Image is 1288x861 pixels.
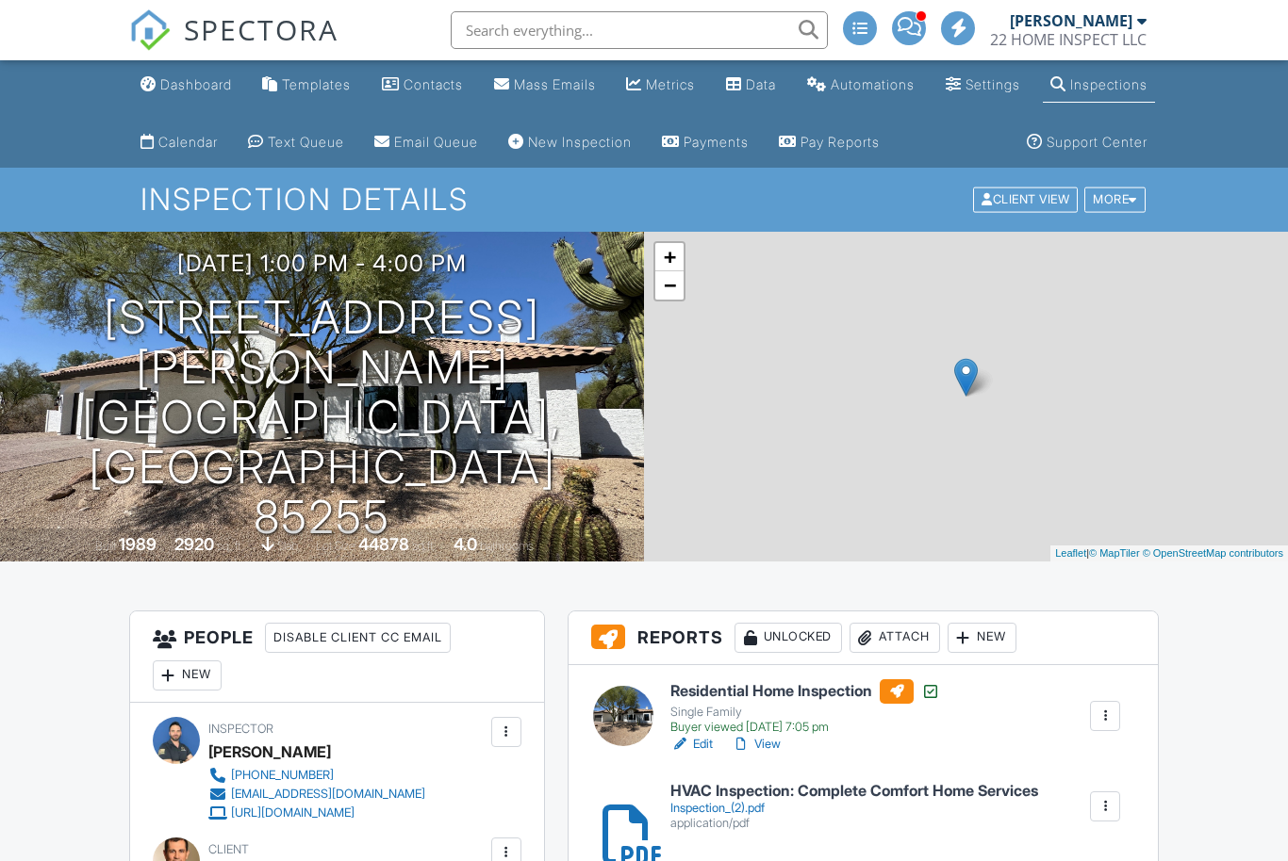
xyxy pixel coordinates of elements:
span: Inspector [208,722,273,736]
div: Inspection_(2).pdf [670,801,1038,816]
a: Contacts [374,68,471,103]
h1: Inspection Details [140,183,1147,216]
div: Email Queue [394,134,478,150]
div: Pay Reports [801,134,880,150]
a: Text Queue [240,125,352,160]
a: [URL][DOMAIN_NAME] [208,804,425,822]
a: [PHONE_NUMBER] [208,766,425,785]
h3: People [130,611,544,703]
a: Metrics [619,68,702,103]
div: Settings [966,76,1020,92]
div: [PHONE_NUMBER] [231,768,334,783]
a: View [732,735,781,754]
div: Text Queue [268,134,344,150]
a: Client View [971,191,1082,205]
a: Inspections [1043,68,1155,103]
a: Residential Home Inspection Single Family Buyer viewed [DATE] 7:05 pm [670,679,940,736]
a: Dashboard [133,68,239,103]
div: Payments [684,134,749,150]
div: Client View [973,187,1078,213]
div: New Inspection [528,134,632,150]
div: | [1050,545,1288,561]
div: [PERSON_NAME] [208,738,331,766]
a: Zoom in [655,243,684,271]
div: [EMAIL_ADDRESS][DOMAIN_NAME] [231,787,425,802]
div: 1989 [119,534,157,554]
a: SPECTORA [129,25,339,65]
span: sq.ft. [412,539,436,553]
span: SPECTORA [184,9,339,49]
div: Metrics [646,76,695,92]
div: [PERSON_NAME] [1010,11,1132,30]
div: Templates [282,76,351,92]
a: © OpenStreetMap contributors [1143,547,1283,559]
div: [URL][DOMAIN_NAME] [231,805,355,820]
span: bathrooms [480,539,534,553]
a: [EMAIL_ADDRESS][DOMAIN_NAME] [208,785,425,804]
a: Mass Emails [487,68,603,103]
div: Buyer viewed [DATE] 7:05 pm [670,720,940,735]
a: Automations (Advanced) [800,68,922,103]
div: New [948,623,1016,653]
div: Attach [850,623,940,653]
h1: [STREET_ADDRESS][PERSON_NAME] [GEOGRAPHIC_DATA], [GEOGRAPHIC_DATA] 85255 [30,293,614,542]
div: 4.0 [454,534,477,554]
span: Built [95,539,116,553]
div: Single Family [670,705,940,720]
input: Search everything... [451,11,828,49]
div: Contacts [404,76,463,92]
a: Leaflet [1055,547,1086,559]
a: New Inspection [501,125,639,160]
a: Data [718,68,784,103]
a: Email Queue [367,125,486,160]
div: Dashboard [160,76,232,92]
div: Disable Client CC Email [265,623,451,653]
a: Payments [654,125,756,160]
a: Pay Reports [771,125,887,160]
span: sq. ft. [217,539,243,553]
h6: Residential Home Inspection [670,679,940,704]
div: 2920 [174,534,214,554]
div: application/pdf [670,816,1038,831]
div: Unlocked [735,623,842,653]
div: Calendar [158,134,218,150]
div: Data [746,76,776,92]
h3: [DATE] 1:00 pm - 4:00 pm [177,251,467,276]
a: Support Center [1019,125,1155,160]
a: Calendar [133,125,225,160]
a: HVAC Inspection: Complete Comfort Home Services Inspection_(2).pdf application/pdf [670,783,1038,831]
h3: Reports [569,611,1158,665]
span: Lot Size [316,539,355,553]
div: 44878 [358,534,409,554]
a: Templates [255,68,358,103]
div: Inspections [1070,76,1148,92]
div: Automations [831,76,915,92]
div: Support Center [1047,134,1148,150]
div: New [153,660,222,690]
h6: HVAC Inspection: Complete Comfort Home Services [670,783,1038,800]
div: Mass Emails [514,76,596,92]
div: More [1084,187,1146,213]
div: 22 HOME INSPECT LLC [990,30,1147,49]
a: © MapTiler [1089,547,1140,559]
span: slab [277,539,298,553]
span: Client [208,842,249,856]
a: Edit [670,735,713,754]
a: Zoom out [655,271,684,300]
img: The Best Home Inspection Software - Spectora [129,9,171,51]
a: Settings [938,68,1028,103]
